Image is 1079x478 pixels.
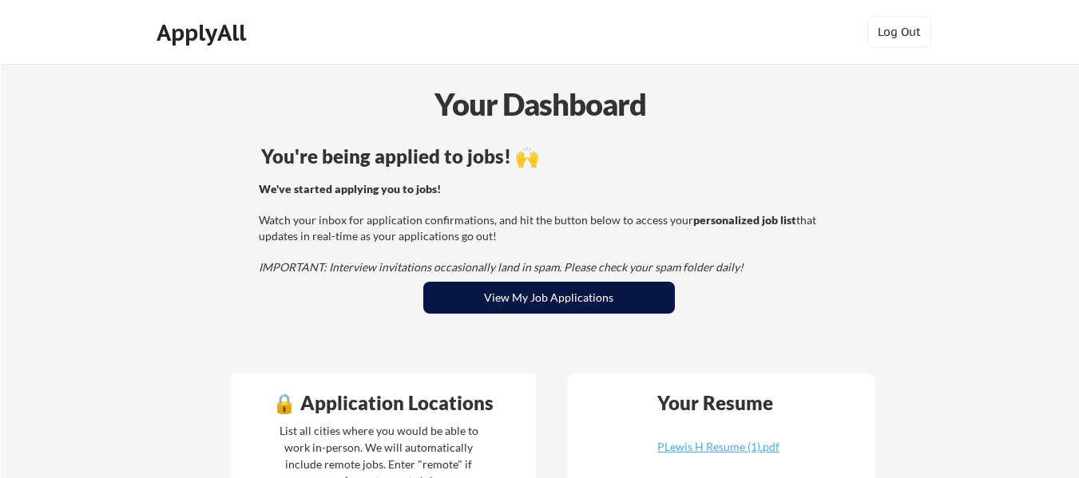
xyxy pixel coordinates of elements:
[261,147,837,166] div: You're being applied to jobs! 🙌
[624,441,814,466] a: PLewis H Resume (1).pdf
[867,16,931,48] button: Log Out
[259,260,744,274] em: IMPORTANT: Interview invitations occasionally land in spam. Please check your spam folder daily!
[259,182,441,196] strong: We've started applying you to jobs!
[259,181,835,275] div: Watch your inbox for application confirmations, and hit the button below to access your that upda...
[235,393,532,413] div: 🔒 Application Locations
[637,393,795,413] div: Your Resume
[624,441,814,452] div: PLewis H Resume (1).pdf
[693,213,796,227] strong: personalized job list
[157,19,251,46] div: ApplyAll
[423,282,675,314] button: View My Job Applications
[2,81,1079,127] div: Your Dashboard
